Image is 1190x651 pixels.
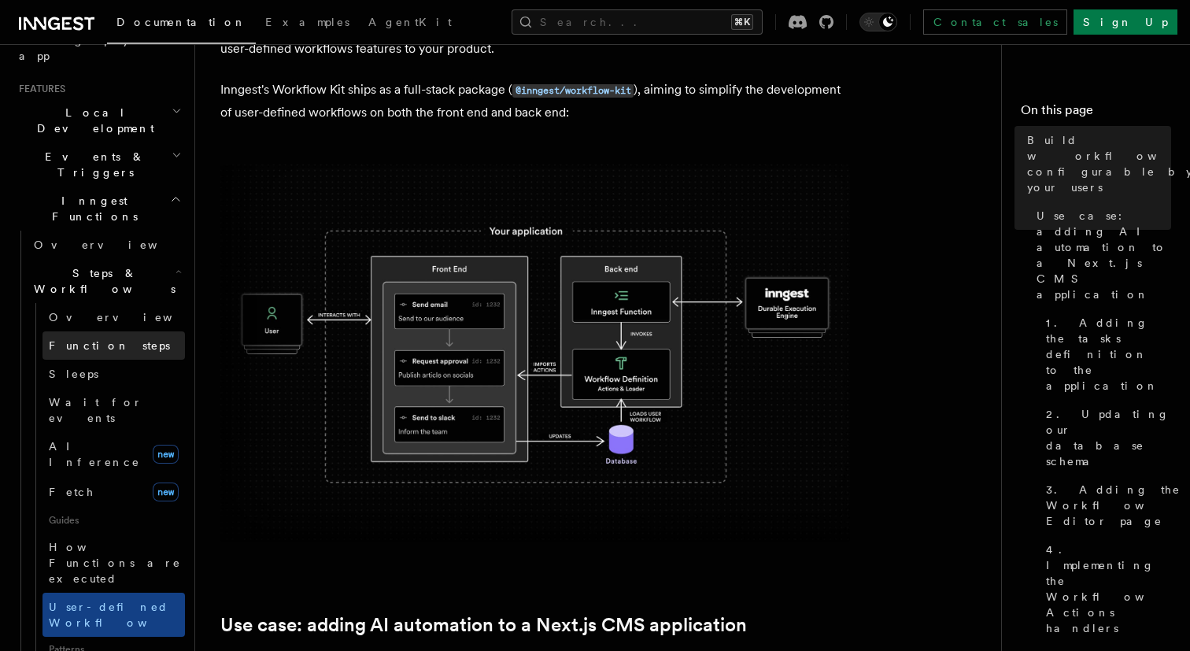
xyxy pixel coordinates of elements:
span: Features [13,83,65,95]
span: Overview [49,311,211,324]
a: Fetchnew [42,476,185,508]
a: Contact sales [923,9,1067,35]
a: Overview [42,303,185,331]
a: 1. Adding the tasks definition to the application [1040,309,1171,400]
span: Function steps [49,339,170,352]
span: Steps & Workflows [28,265,176,297]
a: Examples [256,5,359,43]
a: Sign Up [1074,9,1177,35]
a: Documentation [107,5,256,44]
span: User-defined Workflows [49,601,190,629]
span: AI Inference [49,440,140,468]
a: AgentKit [359,5,461,43]
span: Events & Triggers [13,149,172,180]
span: AgentKit [368,16,452,28]
a: 2. Updating our database schema [1040,400,1171,475]
a: 3. Adding the Workflow Editor page [1040,475,1171,535]
a: How Functions are executed [42,533,185,593]
span: 1. Adding the tasks definition to the application [1046,315,1171,394]
a: Use case: adding AI automation to a Next.js CMS application [1030,202,1171,309]
a: Use case: adding AI automation to a Next.js CMS application [220,614,747,636]
span: Guides [42,508,185,533]
a: Setting up your app [13,26,185,70]
span: Wait for events [49,396,142,424]
a: Overview [28,231,185,259]
button: Local Development [13,98,185,142]
a: User-defined Workflows [42,593,185,637]
span: new [153,483,179,501]
kbd: ⌘K [731,14,753,30]
span: Documentation [116,16,246,28]
span: Overview [34,239,196,251]
a: Build workflows configurable by your users [1021,126,1171,202]
span: Examples [265,16,349,28]
span: 3. Adding the Workflow Editor page [1046,482,1183,529]
button: Search...⌘K [512,9,763,35]
span: 2. Updating our database schema [1046,406,1171,469]
button: Inngest Functions [13,187,185,231]
img: The Workflow Kit provides a Workflow Engine to compose workflow actions on the back end and a set... [220,165,850,542]
span: Inngest Functions [13,193,170,224]
p: Inngest's Workflow Kit ships as a full-stack package ( ), aiming to simplify the development of u... [220,79,850,124]
a: Wait for events [42,388,185,432]
a: @inngest/workflow-kit [512,82,634,97]
span: Sleeps [49,368,98,380]
span: Use case: adding AI automation to a Next.js CMS application [1037,208,1171,302]
a: Sleeps [42,360,185,388]
span: Fetch [49,486,94,498]
button: Events & Triggers [13,142,185,187]
button: Toggle dark mode [859,13,897,31]
a: Function steps [42,331,185,360]
span: How Functions are executed [49,541,181,585]
h4: On this page [1021,101,1171,126]
a: AI Inferencenew [42,432,185,476]
a: 4. Implementing the Workflow Actions handlers [1040,535,1171,642]
code: @inngest/workflow-kit [512,84,634,98]
button: Steps & Workflows [28,259,185,303]
span: new [153,445,179,464]
span: 4. Implementing the Workflow Actions handlers [1046,542,1183,636]
span: Local Development [13,105,172,136]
